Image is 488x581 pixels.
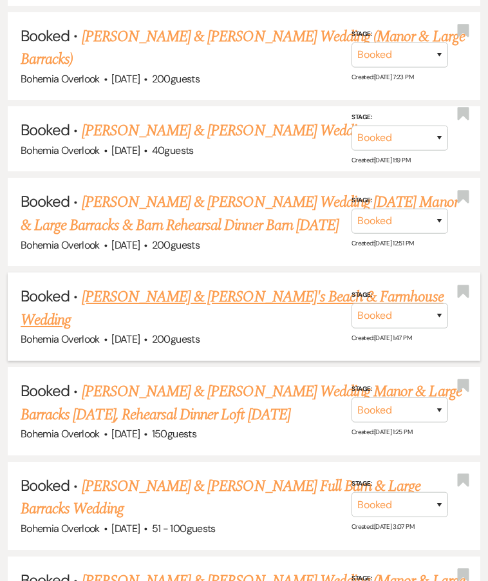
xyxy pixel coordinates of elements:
[111,238,140,252] span: [DATE]
[82,119,370,142] a: [PERSON_NAME] & [PERSON_NAME] Wedding
[21,191,70,211] span: Booked
[21,238,100,252] span: Bohemia Overlook
[21,522,100,535] span: Bohemia Overlook
[352,289,448,300] label: Stage:
[21,144,100,157] span: Bohemia Overlook
[21,475,70,495] span: Booked
[21,285,444,332] a: [PERSON_NAME] & [PERSON_NAME]'s Beach & Farmhouse Wedding
[21,25,465,71] a: [PERSON_NAME] & [PERSON_NAME] Wedding (Manor & Large Barracks)
[152,522,216,535] span: 51 - 100 guests
[152,238,200,252] span: 200 guests
[21,475,421,521] a: [PERSON_NAME] & [PERSON_NAME] Full Barn & Large Barracks Wedding
[21,72,100,86] span: Bohemia Overlook
[21,191,458,237] a: [PERSON_NAME] & [PERSON_NAME] Wedding [DATE] Manor & Large Barracks & Barn Rehearsal Dinner Barn ...
[352,383,448,395] label: Stage:
[352,28,448,40] label: Stage:
[111,72,140,86] span: [DATE]
[111,144,140,157] span: [DATE]
[21,286,70,306] span: Booked
[352,478,448,490] label: Stage:
[111,427,140,441] span: [DATE]
[152,427,196,441] span: 150 guests
[152,332,200,346] span: 200 guests
[352,156,410,164] span: Created: [DATE] 1:19 PM
[352,428,412,436] span: Created: [DATE] 1:25 PM
[111,332,140,346] span: [DATE]
[21,332,100,346] span: Bohemia Overlook
[21,381,70,401] span: Booked
[152,72,200,86] span: 200 guests
[21,26,70,46] span: Booked
[152,144,194,157] span: 40 guests
[352,73,413,81] span: Created: [DATE] 7:23 PM
[352,333,411,341] span: Created: [DATE] 1:47 PM
[111,522,140,535] span: [DATE]
[21,380,462,426] a: [PERSON_NAME] & [PERSON_NAME] Wedding Manor & Large Barracks [DATE], Rehearsal Dinner Loft [DATE]
[352,239,413,247] span: Created: [DATE] 12:51 PM
[352,195,448,206] label: Stage:
[352,111,448,123] label: Stage:
[21,427,100,441] span: Bohemia Overlook
[21,120,70,140] span: Booked
[352,522,414,531] span: Created: [DATE] 3:07 PM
